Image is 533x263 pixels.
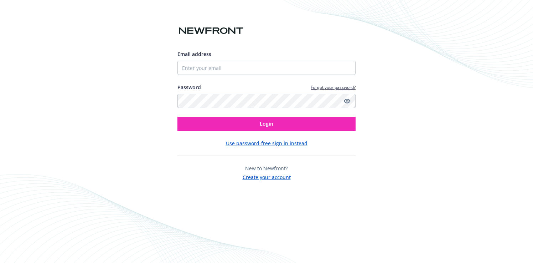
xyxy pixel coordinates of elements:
button: Login [177,117,356,131]
span: Email address [177,51,211,57]
label: Password [177,84,201,91]
input: Enter your password [177,94,356,108]
input: Enter your email [177,61,356,75]
span: Login [260,120,273,127]
button: Create your account [243,172,291,181]
span: New to Newfront? [245,165,288,172]
button: Use password-free sign in instead [226,140,307,147]
img: Newfront logo [177,25,245,37]
a: Show password [343,97,351,105]
a: Forgot your password? [311,84,356,90]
